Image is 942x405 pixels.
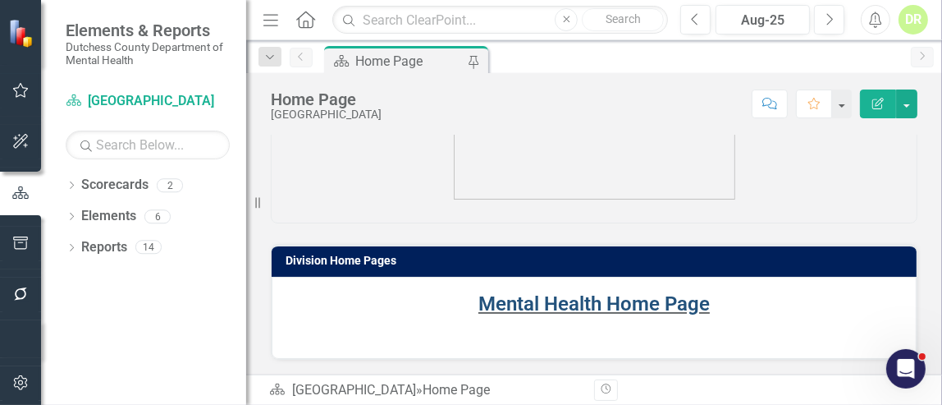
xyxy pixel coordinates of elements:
[66,40,230,67] small: Dutchess County Department of Mental Health
[582,8,664,31] button: Search
[423,382,490,398] div: Home Page
[81,176,149,195] a: Scorecards
[332,6,668,35] input: Search ClearPoint...
[355,51,464,71] div: Home Page
[721,11,804,30] div: Aug-25
[81,207,136,226] a: Elements
[478,292,710,315] a: Mental Health Home Page
[66,21,230,40] span: Elements & Reports
[81,238,127,257] a: Reports
[66,131,230,159] input: Search Below...
[66,92,230,111] a: [GEOGRAPHIC_DATA]
[286,255,908,267] h3: Division Home Pages
[271,108,382,121] div: [GEOGRAPHIC_DATA]
[292,382,416,398] a: [GEOGRAPHIC_DATA]
[269,381,582,400] div: »
[135,241,162,255] div: 14
[144,209,171,223] div: 6
[8,19,37,48] img: ClearPoint Strategy
[271,90,382,108] div: Home Page
[886,349,926,389] iframe: Intercom live chat
[157,178,183,192] div: 2
[606,12,641,25] span: Search
[899,5,928,35] button: DR
[716,5,810,35] button: Aug-25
